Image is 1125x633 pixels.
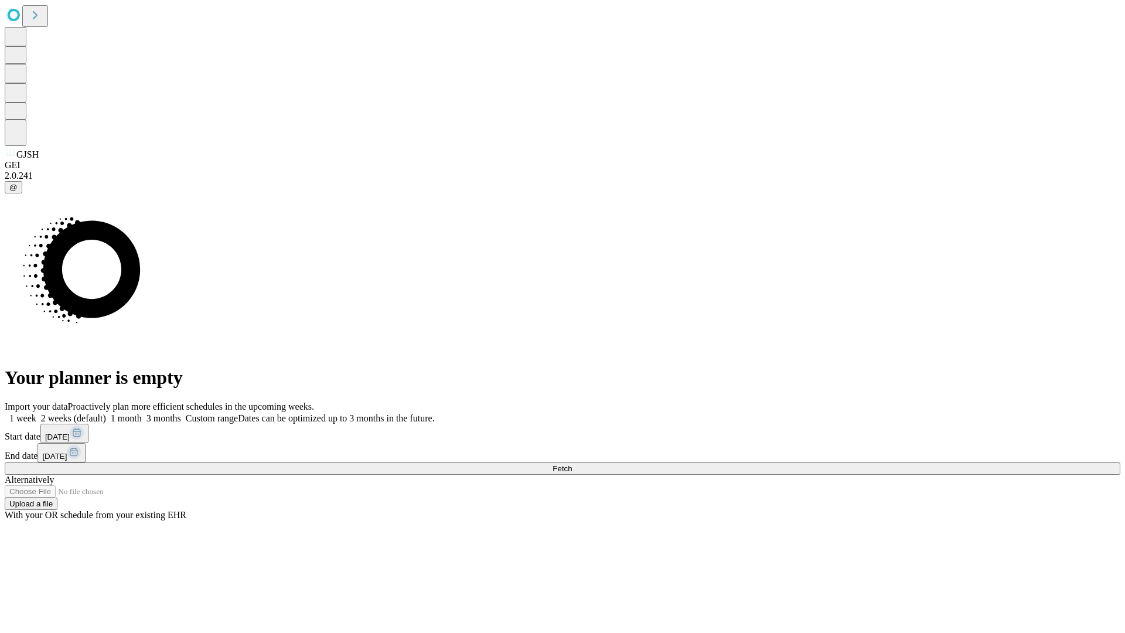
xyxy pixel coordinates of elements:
h1: Your planner is empty [5,367,1120,389]
div: End date [5,443,1120,462]
div: Start date [5,424,1120,443]
button: [DATE] [37,443,86,462]
span: 3 months [146,413,181,423]
div: GEI [5,160,1120,171]
span: @ [9,183,18,192]
span: 2 weeks (default) [41,413,106,423]
span: Fetch [553,464,572,473]
span: Import your data [5,401,68,411]
button: Upload a file [5,498,57,510]
button: Fetch [5,462,1120,475]
button: @ [5,181,22,193]
div: 2.0.241 [5,171,1120,181]
span: Custom range [186,413,238,423]
span: Proactively plan more efficient schedules in the upcoming weeks. [68,401,314,411]
span: [DATE] [42,452,67,461]
span: With your OR schedule from your existing EHR [5,510,186,520]
span: 1 month [111,413,142,423]
span: [DATE] [45,433,70,441]
span: Dates can be optimized up to 3 months in the future. [238,413,434,423]
button: [DATE] [40,424,88,443]
span: GJSH [16,149,39,159]
span: 1 week [9,413,36,423]
span: Alternatively [5,475,54,485]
